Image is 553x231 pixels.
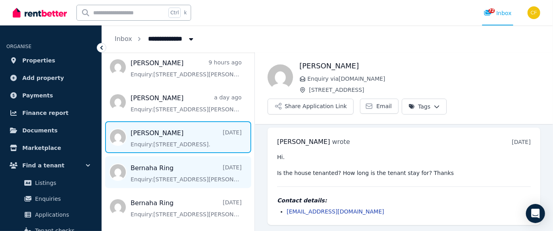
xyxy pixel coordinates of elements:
[299,60,540,72] h1: [PERSON_NAME]
[22,73,64,83] span: Add property
[6,87,95,103] a: Payments
[408,103,430,111] span: Tags
[376,102,392,110] span: Email
[526,204,545,223] div: Open Intercom Messenger
[102,25,208,52] nav: Breadcrumb
[6,105,95,121] a: Finance report
[10,175,92,191] a: Listings
[13,7,67,19] img: RentBetter
[287,208,384,215] a: [EMAIL_ADDRESS][DOMAIN_NAME]
[307,75,540,83] span: Enquiry via [DOMAIN_NAME]
[6,52,95,68] a: Properties
[6,157,95,173] button: Find a tenant
[131,93,242,113] a: [PERSON_NAME]a day agoEnquiry:[STREET_ADDRESS][PERSON_NAME].
[528,6,540,19] img: Christos Fassoulidis
[22,143,61,153] span: Marketplace
[484,9,512,17] div: Inbox
[277,153,531,177] pre: Hi. Is the house tenanted? How long is the tenant stay for? Thanks
[115,35,132,43] a: Inbox
[332,138,350,146] span: wrote
[131,58,242,78] a: [PERSON_NAME]9 hours agoEnquiry:[STREET_ADDRESS][PERSON_NAME].
[6,70,95,86] a: Add property
[512,139,531,145] time: [DATE]
[360,99,399,114] a: Email
[10,191,92,207] a: Enquiries
[35,178,89,188] span: Listings
[402,99,447,115] button: Tags
[22,161,64,170] span: Find a tenant
[489,8,495,13] span: 72
[131,198,242,218] a: Bernaha Ring[DATE]Enquiry:[STREET_ADDRESS][PERSON_NAME].
[6,122,95,138] a: Documents
[10,207,92,223] a: Applications
[168,8,181,18] span: Ctrl
[277,196,531,204] h4: Contact details:
[268,99,354,115] button: Share Application Link
[268,64,293,90] img: john tran
[277,138,330,146] span: [PERSON_NAME]
[22,126,58,135] span: Documents
[6,44,31,49] span: ORGANISE
[35,210,89,219] span: Applications
[22,56,55,65] span: Properties
[22,108,68,118] span: Finance report
[131,128,242,148] a: [PERSON_NAME][DATE]Enquiry:[STREET_ADDRESS].
[6,140,95,156] a: Marketplace
[131,163,242,183] a: Bernaha Ring[DATE]Enquiry:[STREET_ADDRESS][PERSON_NAME].
[184,10,187,16] span: k
[35,194,89,204] span: Enquiries
[309,86,540,94] span: [STREET_ADDRESS]
[22,91,53,100] span: Payments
